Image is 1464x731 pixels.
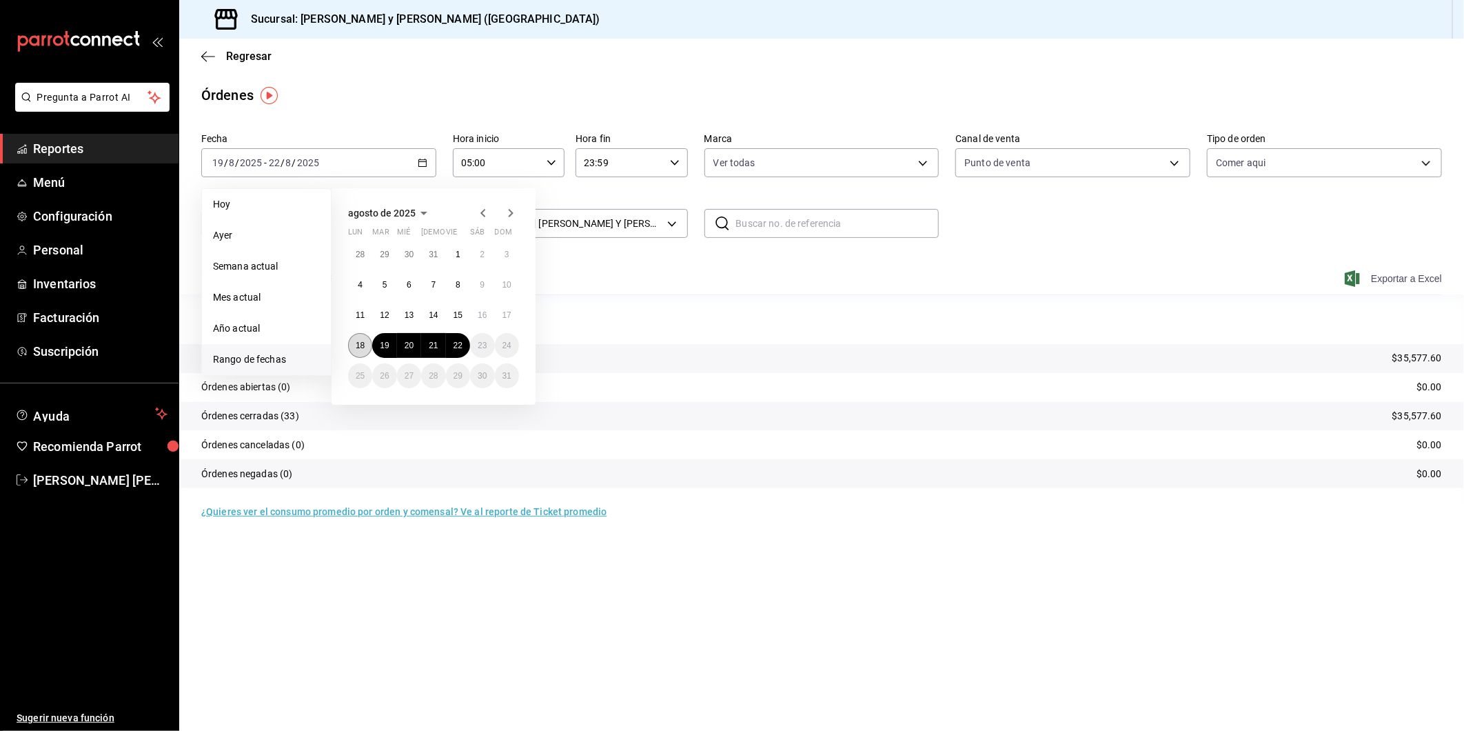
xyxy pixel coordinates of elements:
label: Canal de venta [955,134,1190,144]
button: 9 de agosto de 2025 [470,272,494,297]
span: Facturación [33,308,167,327]
input: -- [212,157,224,168]
span: Regresar [226,50,272,63]
abbr: 17 de agosto de 2025 [502,310,511,320]
label: Fecha [201,134,436,144]
button: 13 de agosto de 2025 [397,303,421,328]
button: 5 de agosto de 2025 [372,272,396,297]
abbr: 3 de agosto de 2025 [505,250,509,259]
span: Suscripción [33,342,167,361]
input: -- [268,157,281,168]
button: 18 de agosto de 2025 [348,333,372,358]
abbr: 10 de agosto de 2025 [502,280,511,290]
span: Inventarios [33,274,167,293]
button: agosto de 2025 [348,205,432,221]
span: Semana actual [213,259,320,274]
span: Hoy [213,197,320,212]
button: 24 de agosto de 2025 [495,333,519,358]
label: Tipo de orden [1207,134,1442,144]
button: 10 de agosto de 2025 [495,272,519,297]
p: Órdenes abiertas (0) [201,380,291,394]
span: Recomienda Parrot [33,437,167,456]
abbr: 19 de agosto de 2025 [380,341,389,350]
p: Órdenes canceladas (0) [201,438,305,452]
button: 3 de agosto de 2025 [495,242,519,267]
label: Marca [704,134,939,144]
abbr: 15 de agosto de 2025 [454,310,462,320]
button: Regresar [201,50,272,63]
abbr: 5 de agosto de 2025 [383,280,387,290]
button: open_drawer_menu [152,36,163,47]
button: 26 de agosto de 2025 [372,363,396,388]
span: Personal [33,241,167,259]
p: Órdenes cerradas (33) [201,409,299,423]
span: / [292,157,296,168]
input: ---- [296,157,320,168]
span: Comer aqui [1216,156,1265,170]
button: 11 de agosto de 2025 [348,303,372,328]
button: 23 de agosto de 2025 [470,333,494,358]
abbr: 24 de agosto de 2025 [502,341,511,350]
abbr: 16 de agosto de 2025 [478,310,487,320]
abbr: 28 de agosto de 2025 [429,371,438,381]
button: Exportar a Excel [1348,270,1442,287]
span: Menú [33,173,167,192]
button: 1 de agosto de 2025 [446,242,470,267]
span: Año actual [213,321,320,336]
abbr: miércoles [397,228,410,242]
p: $35,577.60 [1392,409,1442,423]
abbr: 14 de agosto de 2025 [429,310,438,320]
button: 19 de agosto de 2025 [372,333,396,358]
span: Rango de fechas [213,352,320,367]
abbr: 26 de agosto de 2025 [380,371,389,381]
span: Ver todas [713,156,755,170]
button: 28 de julio de 2025 [348,242,372,267]
input: ---- [239,157,263,168]
button: 15 de agosto de 2025 [446,303,470,328]
abbr: 21 de agosto de 2025 [429,341,438,350]
span: [PERSON_NAME] [PERSON_NAME] [33,471,167,490]
span: Pregunta a Parrot AI [37,90,148,105]
abbr: 28 de julio de 2025 [356,250,365,259]
button: 6 de agosto de 2025 [397,272,421,297]
span: Punto de venta [964,156,1030,170]
a: ¿Quieres ver el consumo promedio por orden y comensal? Ve al reporte de Ticket promedio [201,506,607,517]
abbr: jueves [421,228,502,242]
button: 17 de agosto de 2025 [495,303,519,328]
button: 21 de agosto de 2025 [421,333,445,358]
button: 29 de agosto de 2025 [446,363,470,388]
abbr: 1 de agosto de 2025 [456,250,460,259]
p: Resumen [201,311,1442,328]
abbr: 23 de agosto de 2025 [478,341,487,350]
button: Pregunta a Parrot AI [15,83,170,112]
button: 30 de agosto de 2025 [470,363,494,388]
abbr: 30 de julio de 2025 [405,250,414,259]
button: 31 de julio de 2025 [421,242,445,267]
button: 4 de agosto de 2025 [348,272,372,297]
abbr: 4 de agosto de 2025 [358,280,363,290]
h3: Sucursal: [PERSON_NAME] y [PERSON_NAME] ([GEOGRAPHIC_DATA]) [240,11,600,28]
button: 31 de agosto de 2025 [495,363,519,388]
abbr: viernes [446,228,457,242]
a: Pregunta a Parrot AI [10,100,170,114]
p: $0.00 [1416,438,1442,452]
abbr: 8 de agosto de 2025 [456,280,460,290]
abbr: 30 de agosto de 2025 [478,371,487,381]
abbr: 29 de julio de 2025 [380,250,389,259]
input: -- [228,157,235,168]
abbr: 11 de agosto de 2025 [356,310,365,320]
button: 29 de julio de 2025 [372,242,396,267]
abbr: domingo [495,228,512,242]
button: 7 de agosto de 2025 [421,272,445,297]
abbr: 27 de agosto de 2025 [405,371,414,381]
button: 12 de agosto de 2025 [372,303,396,328]
p: Órdenes negadas (0) [201,467,293,481]
button: 22 de agosto de 2025 [446,333,470,358]
img: Tooltip marker [261,87,278,104]
abbr: sábado [470,228,485,242]
abbr: 9 de agosto de 2025 [480,280,485,290]
button: 16 de agosto de 2025 [470,303,494,328]
span: Configuración [33,207,167,226]
button: 8 de agosto de 2025 [446,272,470,297]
